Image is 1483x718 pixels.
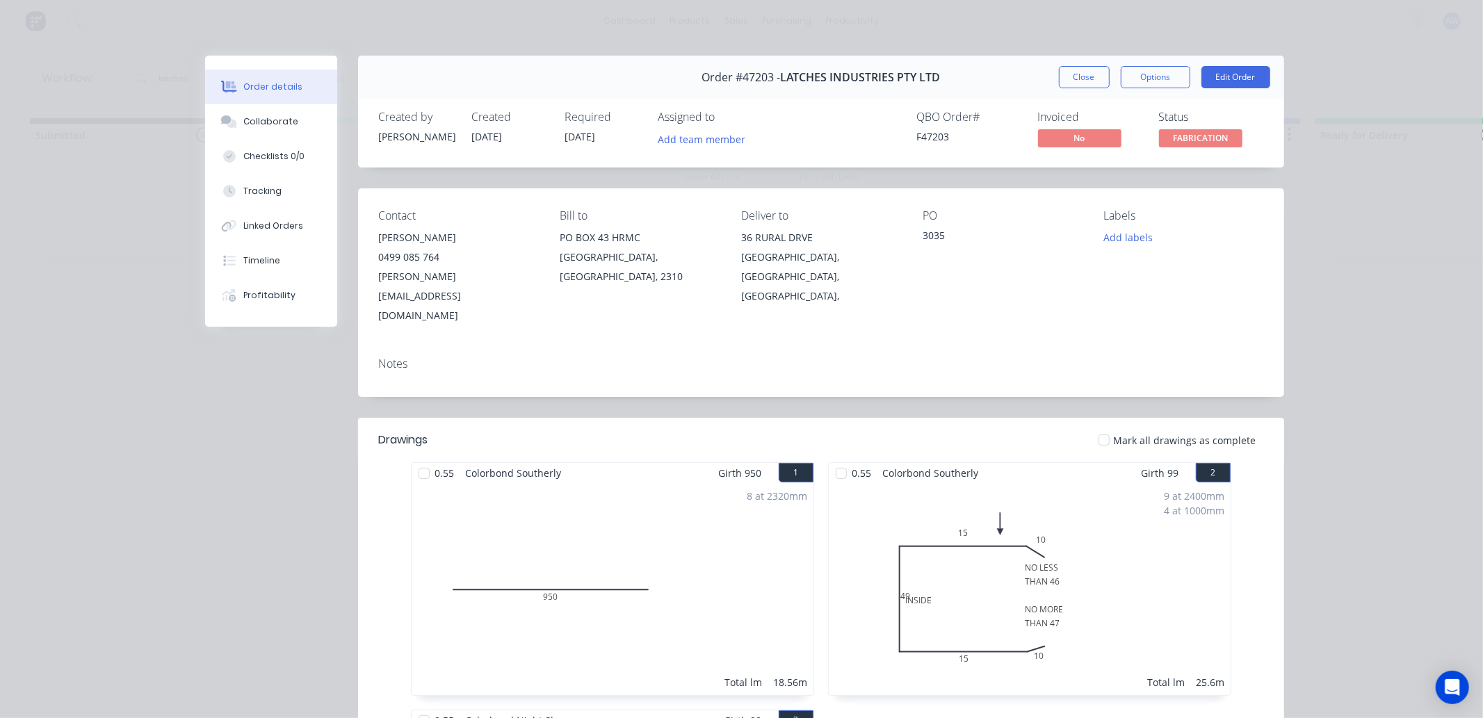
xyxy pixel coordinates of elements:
[560,228,719,247] div: PO BOX 43 HRMC
[774,675,808,690] div: 18.56m
[1201,66,1270,88] button: Edit Order
[1142,463,1179,483] span: Girth 99
[412,483,813,695] div: 09508 at 2320mmTotal lm18.56m
[1121,66,1190,88] button: Options
[917,111,1021,124] div: QBO Order #
[741,209,900,222] div: Deliver to
[472,130,503,143] span: [DATE]
[702,71,780,84] span: Order #47203 -
[1436,671,1469,704] div: Open Intercom Messenger
[747,489,808,503] div: 8 at 2320mm
[1165,489,1225,503] div: 9 at 2400mm
[243,150,305,163] div: Checklists 0/0
[205,209,337,243] button: Linked Orders
[1038,129,1121,147] span: No
[877,463,984,483] span: Colorbond Southerly
[650,129,752,148] button: Add team member
[560,228,719,286] div: PO BOX 43 HRMC[GEOGRAPHIC_DATA], [GEOGRAPHIC_DATA], 2310
[205,243,337,278] button: Timeline
[243,220,303,232] div: Linked Orders
[741,228,900,247] div: 36 RURAL DRVE
[741,228,900,306] div: 36 RURAL DRVE[GEOGRAPHIC_DATA], [GEOGRAPHIC_DATA], [GEOGRAPHIC_DATA],
[1096,228,1160,247] button: Add labels
[917,129,1021,144] div: F47203
[1114,433,1256,448] span: Mark all drawings as complete
[243,81,302,93] div: Order details
[379,247,538,267] div: 0499 085 764
[725,675,763,690] div: Total lm
[460,463,567,483] span: Colorbond Southerly
[472,111,549,124] div: Created
[1196,463,1231,482] button: 2
[379,129,455,144] div: [PERSON_NAME]
[243,185,282,197] div: Tracking
[205,139,337,174] button: Checklists 0/0
[379,267,538,325] div: [PERSON_NAME][EMAIL_ADDRESS][DOMAIN_NAME]
[1159,111,1263,124] div: Status
[379,228,538,325] div: [PERSON_NAME]0499 085 764[PERSON_NAME][EMAIL_ADDRESS][DOMAIN_NAME]
[1059,66,1110,88] button: Close
[1159,129,1242,150] button: FABRICATION
[719,463,762,483] span: Girth 950
[1197,675,1225,690] div: 25.6m
[829,483,1231,695] div: INSIDENO LESSTHAN 46NO MORETHAN 4710154915109 at 2400mm4 at 1000mmTotal lm25.6m
[379,228,538,247] div: [PERSON_NAME]
[1104,209,1263,222] div: Labels
[379,111,455,124] div: Created by
[1165,503,1225,518] div: 4 at 1000mm
[923,228,1082,247] div: 3035
[779,463,813,482] button: 1
[923,209,1082,222] div: PO
[205,174,337,209] button: Tracking
[379,432,428,448] div: Drawings
[741,247,900,306] div: [GEOGRAPHIC_DATA], [GEOGRAPHIC_DATA], [GEOGRAPHIC_DATA],
[243,115,298,128] div: Collaborate
[243,254,280,267] div: Timeline
[205,70,337,104] button: Order details
[658,111,797,124] div: Assigned to
[205,104,337,139] button: Collaborate
[243,289,295,302] div: Profitability
[430,463,460,483] span: 0.55
[560,247,719,286] div: [GEOGRAPHIC_DATA], [GEOGRAPHIC_DATA], 2310
[1038,111,1142,124] div: Invoiced
[565,111,642,124] div: Required
[1148,675,1185,690] div: Total lm
[1159,129,1242,147] span: FABRICATION
[560,209,719,222] div: Bill to
[780,71,940,84] span: LATCHES INDUSTRIES PTY LTD
[847,463,877,483] span: 0.55
[658,129,753,148] button: Add team member
[379,357,1263,370] div: Notes
[565,130,596,143] span: [DATE]
[205,278,337,313] button: Profitability
[379,209,538,222] div: Contact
